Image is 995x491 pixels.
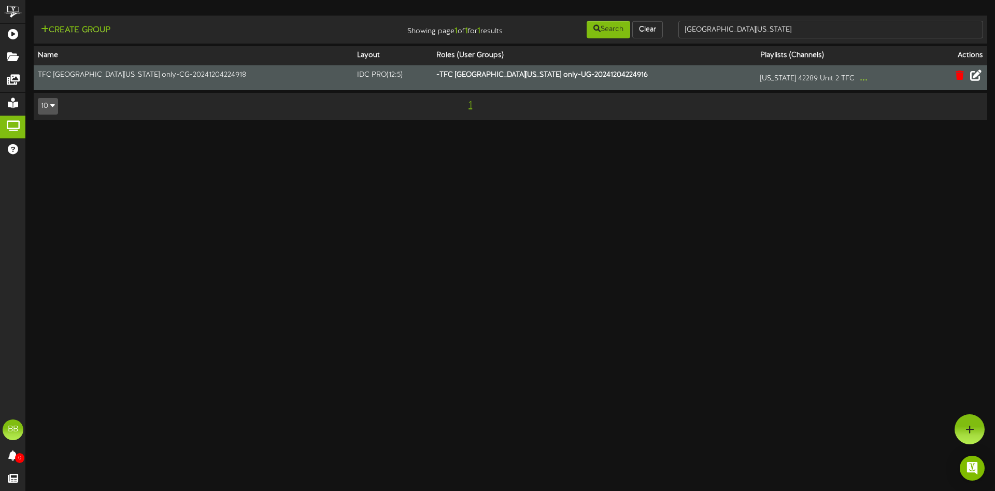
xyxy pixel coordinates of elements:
[15,453,24,463] span: 0
[931,46,987,65] th: Actions
[34,65,353,90] td: TFC [GEOGRAPHIC_DATA][US_STATE] only-CG-20241204224918
[353,46,432,65] th: Layout
[760,70,927,86] div: [US_STATE] 42289 Unit 2 TFC
[350,20,510,37] div: Showing page of for results
[632,21,663,38] button: Clear
[353,65,432,90] td: IDC PRO ( 12:5 )
[857,70,871,86] button: ...
[432,46,756,65] th: Roles (User Groups)
[454,26,458,36] strong: 1
[466,100,475,111] span: 1
[465,26,468,36] strong: 1
[34,46,353,65] th: Name
[38,24,113,37] button: Create Group
[432,65,756,90] th: - TFC [GEOGRAPHIC_DATA][US_STATE] only-UG-20241204224916
[960,456,985,481] div: Open Intercom Messenger
[678,21,983,38] input: -- Search --
[756,46,931,65] th: Playlists (Channels)
[477,26,480,36] strong: 1
[3,419,23,440] div: BB
[38,98,58,115] button: 10
[587,21,630,38] button: Search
